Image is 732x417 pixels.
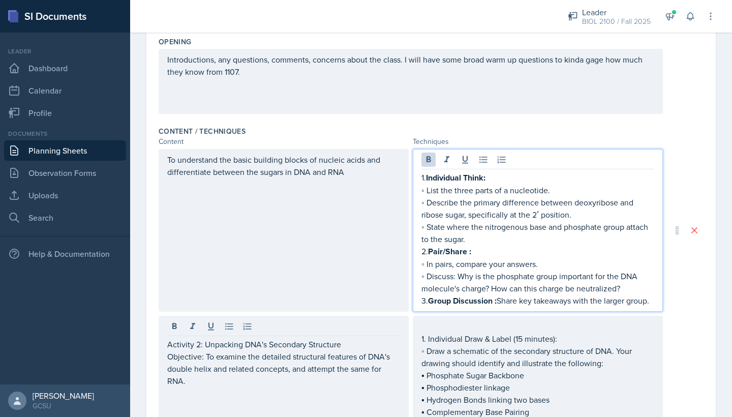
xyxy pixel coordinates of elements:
[167,350,400,387] p: Objective: To examine the detailed structural features of DNA's double helix and related concepts...
[159,37,191,47] label: Opening
[167,154,400,178] p: To understand the basic building blocks of nucleic acids and differentiate between the sugars in ...
[4,185,126,205] a: Uploads
[4,207,126,228] a: Search
[33,391,94,401] div: [PERSON_NAME]
[4,163,126,183] a: Observation Forms
[413,136,663,147] div: Techniques
[421,196,654,221] p: ◦ Describe the primary difference between deoxyribose and ribose sugar, specifically at the 2ʹ po...
[421,171,654,184] p: 1.
[582,16,651,27] div: BIOL 2100 / Fall 2025
[167,53,654,78] p: Introductions, any questions, comments, concerns about the class. I will have some broad warm up ...
[4,47,126,56] div: Leader
[421,394,654,406] p: ▪ Hydrogen Bonds linking two bases
[428,246,471,257] strong: Pair/Share :
[421,270,654,294] p: ◦ Discuss: Why is the phosphate group important for the DNA molecule's charge? How can this charg...
[4,129,126,138] div: Documents
[421,345,654,369] p: ◦ Draw a schematic of the secondary structure of DNA. Your drawing should identify and illustrate...
[421,381,654,394] p: ▪ Phosphodiester linkage
[4,80,126,101] a: Calendar
[421,221,654,245] p: ◦ State where the nitrogenous base and phosphate group attach to the sugar.
[159,126,246,136] label: Content / Techniques
[421,294,654,307] p: 3. Share key takeaways with the larger group.
[421,369,654,381] p: ▪ Phosphate Sugar Backbone
[159,136,409,147] div: Content
[33,401,94,411] div: GCSU
[421,333,654,345] p: 1. Individual Draw & Label (15 minutes):
[4,103,126,123] a: Profile
[421,184,654,196] p: ◦ List the three parts of a nucleotide.
[426,172,485,184] strong: Individual Think:
[4,58,126,78] a: Dashboard
[167,338,400,350] p: Activity 2: Unpacking DNA's Secondary Structure
[428,295,497,307] strong: Group Discussion :
[4,244,126,264] div: Help & Documentation
[4,140,126,161] a: Planning Sheets
[582,6,651,18] div: Leader
[421,258,654,270] p: ◦ In pairs, compare your answers.
[421,245,654,258] p: 2.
